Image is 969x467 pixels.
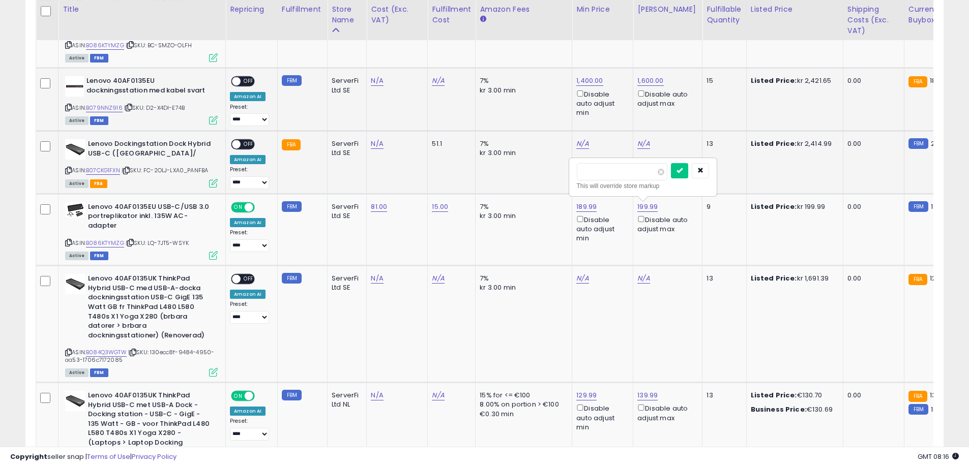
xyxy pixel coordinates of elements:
span: OFF [241,140,257,149]
small: FBM [282,75,302,86]
div: Min Price [576,4,629,15]
a: 1,400.00 [576,76,603,86]
a: N/A [637,139,650,149]
b: Listed Price: [751,273,797,283]
small: FBM [282,201,302,212]
b: Lenovo 40AF0135EU dockningsstation med kabel svart [86,76,210,98]
div: Current Buybox Price [908,4,961,25]
span: 1289.55 [930,273,954,283]
div: [PERSON_NAME] [637,4,698,15]
small: FBA [908,274,927,285]
a: Terms of Use [87,452,130,461]
small: FBA [908,76,927,87]
img: 31CI9T2W6rL._SL40_.jpg [65,76,84,97]
a: Privacy Policy [132,452,177,461]
div: €0.30 min [480,410,564,419]
div: 15% for <= €100 [480,391,564,400]
b: Lenovo Dockingstation Dock Hybrid USB-C ([GEOGRAPHIC_DATA]/ [88,139,212,161]
div: Fulfillment Cost [432,4,471,25]
div: ServerFi Ltd SE [332,274,359,292]
span: OFF [253,203,270,211]
small: FBM [282,390,302,400]
div: 9 [707,202,738,211]
a: N/A [371,273,383,284]
div: ServerFi Ltd SE [332,202,359,221]
div: Preset: [230,104,270,127]
a: B084Q3WGTW [86,348,127,357]
div: 0.00 [847,274,896,283]
div: 7% [480,76,564,85]
span: FBM [90,54,108,63]
span: All listings currently available for purchase on Amazon [65,54,89,63]
a: B07CKG1FXN [86,166,120,175]
a: 15.00 [432,202,448,212]
span: 130.67 [930,390,950,400]
div: 13 [707,391,738,400]
div: Amazon AI [230,407,266,416]
a: N/A [576,139,589,149]
b: Business Price: [751,404,807,414]
a: N/A [637,273,650,284]
strong: Copyright [10,452,47,461]
span: FBA [90,179,107,188]
div: 15 [707,76,738,85]
div: Cost (Exc. VAT) [371,4,423,25]
div: 7% [480,202,564,211]
span: 1825 [930,76,945,85]
a: N/A [432,273,444,284]
span: OFF [241,275,257,284]
div: Title [63,4,221,15]
div: 0.00 [847,139,896,148]
img: 31HOikIx1rL._SL40_.jpg [65,391,85,411]
div: kr 3.00 min [480,86,564,95]
span: FBM [90,252,108,260]
small: FBM [908,138,928,149]
div: Shipping Costs (Exc. VAT) [847,4,900,36]
span: | SKU: FC-2OLJ-LXA0_PANFBA [122,166,208,174]
div: Fulfillable Quantity [707,4,742,25]
div: Disable auto adjust max [637,402,694,422]
div: Preset: [230,229,270,252]
div: Preset: [230,301,270,324]
span: OFF [241,77,257,86]
div: Listed Price [751,4,839,15]
div: Amazon AI [230,290,266,299]
a: 81.00 [371,202,387,212]
div: kr 2,421.65 [751,76,835,85]
a: 129.99 [576,390,597,400]
span: | SKU: BC-SMZO-OLFH [126,41,192,49]
div: €130.69 [751,405,835,414]
div: ASIN: [65,274,218,376]
small: FBM [282,273,302,284]
div: ServerFi Ltd SE [332,139,359,158]
small: FBA [282,139,301,150]
span: 109.9 [931,404,947,414]
span: FBM [90,368,108,377]
div: 8.00% on portion > €100 [480,400,564,409]
div: 13 [707,274,738,283]
span: 2100 [931,139,946,148]
span: FBM [90,116,108,125]
a: 1,600.00 [637,76,663,86]
div: Amazon AI [230,155,266,164]
div: seller snap | | [10,452,177,462]
div: This will override store markup [577,181,709,191]
div: ASIN: [65,202,218,259]
div: Disable auto adjust max [637,88,694,108]
div: Disable auto adjust min [576,402,625,432]
small: FBM [908,201,928,212]
span: | SKU: LQ-7JT5-WSYK [126,239,189,247]
a: N/A [432,76,444,86]
b: Listed Price: [751,76,797,85]
div: Disable auto adjust max [637,214,694,234]
span: All listings currently available for purchase on Amazon [65,116,89,125]
div: 7% [480,139,564,148]
span: ON [232,203,245,211]
div: 0.00 [847,76,896,85]
b: Lenovo 40AF0135UK ThinkPad Hybrid USB-C med USB-A-docka dockningsstation USB-C GigE 135 Watt GB f... [88,274,212,343]
div: ServerFi Ltd SE [332,76,359,95]
a: N/A [371,76,383,86]
b: Listed Price: [751,202,797,211]
div: Disable auto adjust min [576,88,625,118]
div: Store Name [332,4,362,25]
